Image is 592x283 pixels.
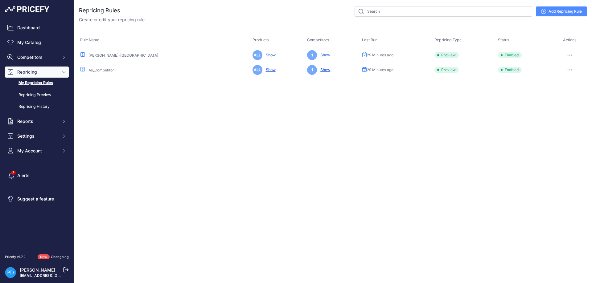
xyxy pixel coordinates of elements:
span: 29 Minutes ago [367,53,393,58]
span: Status [498,38,509,42]
h2: Repricing Rules [79,6,120,15]
input: Search [355,6,532,17]
button: Settings [5,131,69,142]
span: ALL [253,50,262,60]
span: Preview [434,67,459,73]
span: Preview [434,52,459,58]
span: My Account [17,148,58,154]
a: [PERSON_NAME]-[GEOGRAPHIC_DATA] [88,53,158,58]
span: Reports [17,118,58,124]
span: 1 [307,50,317,60]
button: Competitors [5,52,69,63]
span: Repricing Type [434,38,462,42]
span: 1 [307,65,317,75]
img: Pricefy Logo [5,6,49,12]
a: As_Competitor [88,68,114,72]
button: My Account [5,145,69,156]
span: ALL [253,65,262,75]
a: Dashboard [5,22,69,33]
a: Repricing Preview [5,90,69,100]
nav: Sidebar [5,22,69,247]
button: Repricing [5,67,69,78]
a: Repricing History [5,101,69,112]
span: Settings [17,133,58,139]
a: [EMAIL_ADDRESS][DOMAIN_NAME] [20,273,84,278]
span: Enabled [498,67,522,73]
span: Last Run [362,38,377,42]
a: Show [318,67,330,72]
p: Create or edit your repricing rule [79,17,145,23]
span: Repricing [17,69,58,75]
span: Actions [563,38,577,42]
a: [PERSON_NAME] [20,267,55,273]
span: 29 Minutes ago [367,67,393,72]
span: Rule Name [80,38,99,42]
a: Suggest a feature [5,193,69,204]
span: Competitors [307,38,329,42]
a: My Repricing Rules [5,78,69,88]
a: My Catalog [5,37,69,48]
a: Alerts [5,170,69,181]
a: Show [318,53,330,57]
span: Competitors [17,54,58,60]
a: Show [263,67,276,72]
div: Pricefy v1.7.2 [5,254,26,260]
span: Products [253,38,269,42]
a: Show [263,53,276,57]
button: Reports [5,116,69,127]
a: Changelog [51,255,69,259]
a: Add Repricing Rule [536,6,587,16]
span: New [38,254,50,260]
span: Enabled [498,52,522,58]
